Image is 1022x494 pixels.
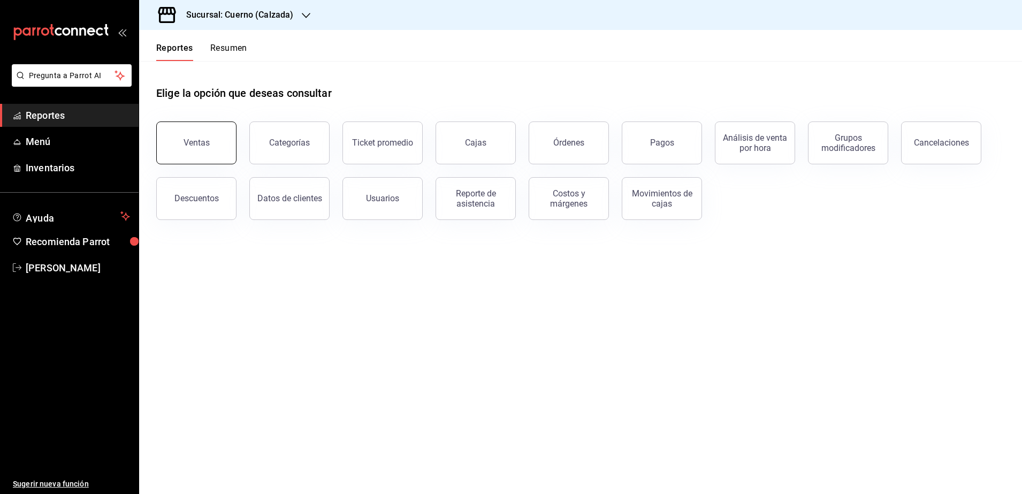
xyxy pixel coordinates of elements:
div: Ticket promedio [352,138,413,148]
div: Reporte de asistencia [443,188,509,209]
button: Cancelaciones [901,121,981,164]
a: Pregunta a Parrot AI [7,78,132,89]
div: Pagos [650,138,674,148]
button: Pagos [622,121,702,164]
span: Recomienda Parrot [26,234,130,249]
div: Cajas [465,136,487,149]
div: Categorías [269,138,310,148]
span: Reportes [26,108,130,123]
span: Inventarios [26,161,130,175]
span: Menú [26,134,130,149]
div: Grupos modificadores [815,133,881,153]
a: Cajas [436,121,516,164]
button: Ventas [156,121,237,164]
button: Grupos modificadores [808,121,888,164]
div: Descuentos [174,193,219,203]
span: Sugerir nueva función [13,478,130,490]
button: Movimientos de cajas [622,177,702,220]
button: Reporte de asistencia [436,177,516,220]
button: Usuarios [342,177,423,220]
span: Pregunta a Parrot AI [29,70,115,81]
button: Categorías [249,121,330,164]
button: Órdenes [529,121,609,164]
button: Resumen [210,43,247,61]
button: open_drawer_menu [118,28,126,36]
button: Costos y márgenes [529,177,609,220]
div: Datos de clientes [257,193,322,203]
div: Usuarios [366,193,399,203]
div: Movimientos de cajas [629,188,695,209]
button: Análisis de venta por hora [715,121,795,164]
span: [PERSON_NAME] [26,261,130,275]
span: Ayuda [26,210,116,223]
div: Ventas [184,138,210,148]
div: Costos y márgenes [536,188,602,209]
button: Ticket promedio [342,121,423,164]
button: Datos de clientes [249,177,330,220]
button: Descuentos [156,177,237,220]
h3: Sucursal: Cuerno (Calzada) [178,9,293,21]
div: Cancelaciones [914,138,969,148]
h1: Elige la opción que deseas consultar [156,85,332,101]
button: Reportes [156,43,193,61]
button: Pregunta a Parrot AI [12,64,132,87]
div: Análisis de venta por hora [722,133,788,153]
div: navigation tabs [156,43,247,61]
div: Órdenes [553,138,584,148]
